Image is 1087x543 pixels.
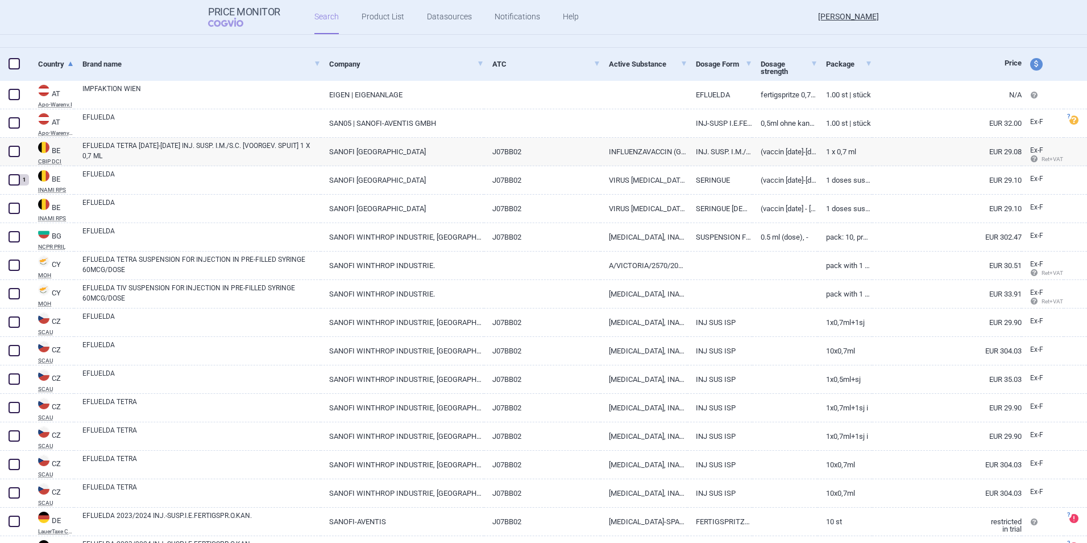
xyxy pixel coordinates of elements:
a: EFLUELDA TETRA [82,425,321,446]
a: INJ SUS ISP [687,365,753,393]
span: Ex-factory price [1030,431,1043,439]
a: A/VICTORIA/2570/2019 (H1N1)PDM09-LIKE STRAIN (A/VICTORIA/2570/2019, IVR-215) |A/DARWIN/9/2021 (H3... [600,252,687,279]
strong: Price Monitor [208,6,280,18]
abbr: LauerTaxe CGM — Complex database for German drug information provided by commercial provider CGM ... [38,529,74,534]
a: EFLUELDA TETRA [82,397,321,417]
a: J07BB02 [484,451,600,479]
a: EFLUELDA TETRA [82,454,321,474]
a: CZCZSCAU [30,397,74,421]
a: BGBGNCPR PRIL [30,226,74,250]
a: SANOFI WINTHROP INDUSTRIE, [GEOGRAPHIC_DATA] [321,308,484,336]
img: Belgium [38,199,49,210]
img: Austria [38,85,49,96]
a: 1X0,7ML+1SJ [818,308,872,336]
a: EUR 304.03 [872,337,1022,365]
a: [MEDICAL_DATA], INACTIVATED, SPLIT VIRUS OR SURFACE ANTIGEN [600,337,687,365]
a: SANOFI WINTHROP INDUSTRIE, [GEOGRAPHIC_DATA] [321,223,484,251]
a: Ex-F [1022,199,1064,216]
a: [MEDICAL_DATA], INACTIVATED, SPLIT VIRUS OR SURFACE ANTIGEN [600,223,687,251]
a: SANOFI WINTHROP INDUSTRIE, [GEOGRAPHIC_DATA] [321,479,484,507]
a: EUR 29.10 [872,195,1022,223]
a: BEBEINAMI RPS [30,169,74,193]
span: Ret+VAT calc [1030,156,1074,162]
span: Ex-factory price [1030,146,1043,154]
a: [MEDICAL_DATA], INACTIVATED, SPLIT VIRUS OR SURFACE ANTIGEN [600,308,687,336]
abbr: MOH — Pharmaceutical Price List published by the Ministry of Health, Cyprus. [38,273,74,278]
img: Germany [38,512,49,523]
a: ATATApo-Warenv.I [30,84,74,108]
abbr: Apo-Warenv.I — Apothekerverlag Warenverzeichnis. Online database developed by the Österreichische... [38,102,74,108]
a: ? [1069,514,1083,523]
a: [MEDICAL_DATA], INACTIVATED, SPLIT VIRUS OR SURFACE ANTIGEN [600,365,687,393]
a: Ex-F [1022,484,1064,501]
a: Active Substance [609,50,687,78]
a: Package [826,50,872,78]
a: J07BB02 [484,479,600,507]
span: ? [1065,113,1072,120]
a: Ex-F [1022,398,1064,416]
a: 1 doses suspension injectable, 60 µg/souche [818,195,872,223]
a: 1X0,7ML+1SJ I [818,394,872,422]
a: FERTIGSPRITZE 0,7ML [752,81,818,109]
a: SANOFI WINTHROP INDUSTRIE, [GEOGRAPHIC_DATA] [321,422,484,450]
a: 1.00 ST | Stück [818,109,872,137]
a: [MEDICAL_DATA], INACTIVATED, SPLIT VIRUS OR SURFACE ANTIGEN [600,422,687,450]
a: J07BB02 [484,394,600,422]
a: CZCZSCAU [30,368,74,392]
a: Price MonitorCOGVIO [208,6,280,28]
a: J07BB02 [484,138,600,166]
a: SANOFI [GEOGRAPHIC_DATA] [321,195,484,223]
a: J07BB02 [484,508,600,536]
a: INJ SUS ISP [687,337,753,365]
a: J07BB02 [484,365,600,393]
a: 1 doses suspension injectable, 60 µg/souche [818,166,872,194]
a: IMPFAKTION WIEN [82,84,321,104]
a: Ex-F Ret+VAT calc [1022,285,1064,311]
a: EFLUELDA [82,198,321,218]
a: J07BB02 [484,337,600,365]
a: DEDELauerTaxe CGM [30,511,74,534]
span: Ex-factory price [1030,260,1043,268]
a: CZCZSCAU [30,311,74,335]
abbr: NCPR PRIL — National Council on Prices and Reimbursement of Medicinal Products, Bulgaria. Registe... [38,244,74,250]
img: Czech Republic [38,312,49,324]
a: SANOFI WINTHROP INDUSTRIE. [321,280,484,308]
a: [MEDICAL_DATA], INACTIVATED, SPLIT VIRUS OR SURFACE ANTIGEN [600,280,687,308]
a: Ex-F Ret+VAT calc [1022,142,1064,168]
a: [MEDICAL_DATA]-SPALT-IMPFSTOFF, INAKTIVIERT, TETRAVALENT 2023/2024 [600,508,687,536]
a: VIRUS [MEDICAL_DATA] CULTIVÉ SUR DES OEUFS DE POULE, INACTIVÉ, FRAGMENTÉ [600,195,687,223]
span: Ex-factory price [1030,402,1043,410]
abbr: SCAU — List of reimbursed medicinal products published by the State Institute for Drug Control, C... [38,443,74,449]
a: EFLUELDA [82,311,321,332]
a: EUR 29.08 [872,138,1022,166]
span: Ex-factory price [1030,175,1043,183]
a: EUR 32.00 [872,109,1022,137]
img: Czech Republic [38,426,49,438]
img: Cyprus [38,256,49,267]
a: Ex-F Ret+VAT calc [1022,256,1064,282]
abbr: Apo-Warenv.III — Apothekerverlag Warenverzeichnis. Online database developed by the Österreichisc... [38,130,74,136]
a: 10 St [818,508,872,536]
img: Belgium [38,170,49,182]
abbr: INAMI RPS — National Institute for Health Disability Insurance, Belgium. Programme web - Médicame... [38,216,74,221]
a: Ex-F [1022,228,1064,245]
a: J07BB02 [484,166,600,194]
img: Czech Republic [38,455,49,466]
abbr: SCAU — List of reimbursed medicinal products published by the State Institute for Drug Control, C... [38,330,74,335]
a: EUR 35.03 [872,365,1022,393]
span: ? [1065,512,1072,519]
a: [MEDICAL_DATA], INACTIVATED, SPLIT VIRUS OR SURFACE ANTIGEN [600,451,687,479]
span: Ex-factory price [1030,232,1043,240]
span: Ex-factory price [1030,374,1043,382]
a: EUR 30.51 [872,252,1022,279]
a: SANOFI WINTHROP INDUSTRIE, [GEOGRAPHIC_DATA] [321,365,484,393]
a: (vaccin [DATE] - [DATE]) [752,195,818,223]
a: SANOFI WINTHROP INDUSTRIE. [321,252,484,279]
a: CZCZSCAU [30,482,74,506]
a: EIGEN | EIGENANLAGE [321,81,484,109]
span: COGVIO [208,18,259,27]
span: Ex-factory price [1030,118,1043,126]
a: EUR 29.90 [872,422,1022,450]
a: [MEDICAL_DATA], INACTIVATED, SPLIT VIRUS OR SURFACE ANTIGEN [600,479,687,507]
div: 1 [19,174,29,186]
